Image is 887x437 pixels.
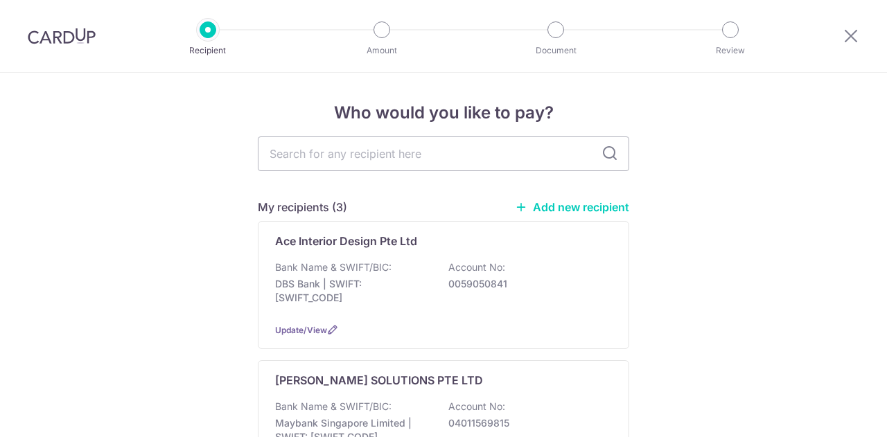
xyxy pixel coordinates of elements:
[448,277,604,291] p: 0059050841
[275,260,392,274] p: Bank Name & SWIFT/BIC:
[504,44,607,57] p: Document
[515,200,629,214] a: Add new recipient
[258,136,629,171] input: Search for any recipient here
[679,44,782,57] p: Review
[275,233,417,249] p: Ace Interior Design Pte Ltd
[275,400,392,413] p: Bank Name & SWIFT/BIC:
[275,325,327,335] a: Update/View
[798,395,873,430] iframe: Opens a widget where you can find more information
[157,44,259,57] p: Recipient
[275,277,430,305] p: DBS Bank | SWIFT: [SWIFT_CODE]
[448,416,604,430] p: 04011569815
[331,44,433,57] p: Amount
[275,372,483,389] p: [PERSON_NAME] SOLUTIONS PTE LTD
[258,199,347,215] h5: My recipients (3)
[448,400,505,413] p: Account No:
[448,260,505,274] p: Account No:
[28,28,96,44] img: CardUp
[258,100,629,125] h4: Who would you like to pay?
